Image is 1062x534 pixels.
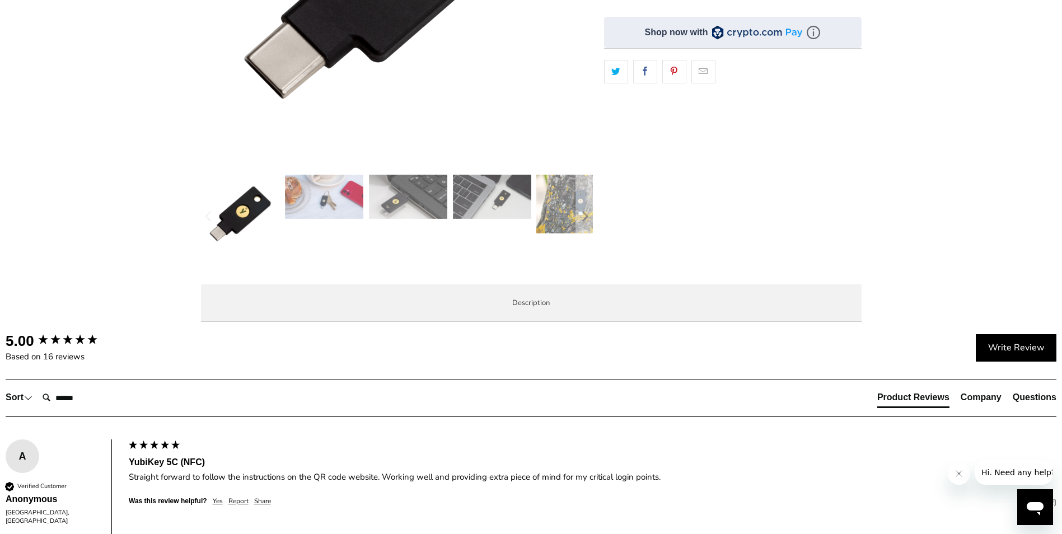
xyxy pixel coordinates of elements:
[976,334,1056,362] div: Write Review
[662,60,686,83] a: Share this on Pinterest
[604,103,862,140] iframe: Reviews Widget
[633,60,657,83] a: Share this on Facebook
[877,391,949,404] div: Product Reviews
[1017,489,1053,525] iframe: Button to launch messaging window
[369,175,447,219] img: YubiKey 5C (NFC) - Trust Panda
[948,462,970,485] iframe: Close message
[129,471,1056,483] div: Straight forward to follow the instructions on the QR code website. Working well and providing ex...
[576,175,593,259] button: Next
[213,496,223,506] div: Yes
[285,175,363,219] img: YubiKey 5C (NFC) - Trust Panda
[604,60,628,83] a: Share this on Twitter
[6,391,32,404] div: Sort
[128,439,181,453] div: 5 star rating
[254,496,271,506] div: Share
[129,496,207,506] div: Was this review helpful?
[6,331,34,351] div: 5.00
[453,175,531,219] img: YubiKey 5C (NFC) - Trust Panda
[201,284,862,322] label: Description
[961,391,1002,404] div: Company
[6,351,123,363] div: Based on 16 reviews
[645,26,708,39] div: Shop now with
[200,175,218,259] button: Previous
[7,8,81,17] span: Hi. Need any help?
[129,456,1056,469] div: YubiKey 5C (NFC)
[201,175,279,253] img: YubiKey 5C (NFC) - Trust Panda
[6,331,123,351] div: Overall product rating out of 5: 5.00
[6,508,100,526] div: [GEOGRAPHIC_DATA], [GEOGRAPHIC_DATA]
[6,493,100,505] div: Anonymous
[877,391,1056,414] div: Reviews Tabs
[1013,391,1056,404] div: Questions
[37,333,99,348] div: 5.00 star rating
[6,448,39,465] div: A
[691,60,715,83] a: Email this to a friend
[38,387,128,409] input: Search
[17,482,67,490] div: Verified Customer
[228,496,249,506] div: Report
[277,498,1056,507] div: [DATE]
[536,175,615,233] img: YubiKey 5C (NFC) - Trust Panda
[975,460,1053,485] iframe: Message from company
